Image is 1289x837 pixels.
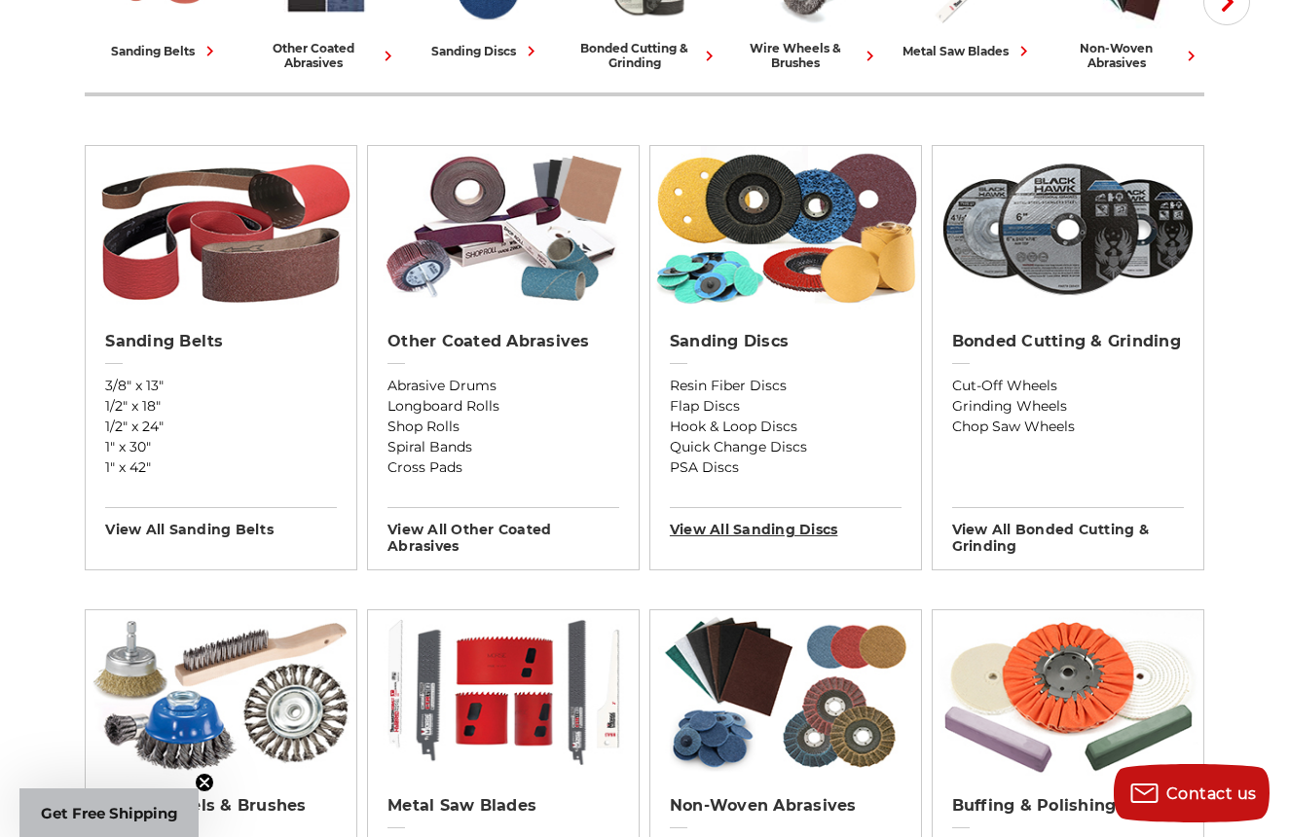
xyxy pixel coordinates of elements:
[86,146,356,311] img: Sanding Belts
[902,41,1034,61] div: metal saw blades
[41,804,178,822] span: Get Free Shipping
[952,396,1184,417] a: Grinding Wheels
[195,773,214,792] button: Close teaser
[952,417,1184,437] a: Chop Saw Wheels
[387,457,619,478] a: Cross Pads
[431,41,541,61] div: sanding discs
[670,437,902,457] a: Quick Change Discs
[670,457,902,478] a: PSA Discs
[670,332,902,351] h2: Sanding Discs
[105,457,337,478] a: 1" x 42"
[1166,784,1257,803] span: Contact us
[368,146,639,311] img: Other Coated Abrasives
[19,788,199,837] div: Get Free ShippingClose teaser
[650,610,921,776] img: Non-woven Abrasives
[1114,764,1270,822] button: Contact us
[735,41,880,70] div: wire wheels & brushes
[105,332,337,351] h2: Sanding Belts
[111,41,220,61] div: sanding belts
[105,417,337,437] a: 1/2" x 24"
[387,796,619,816] h2: Metal Saw Blades
[650,146,921,311] img: Sanding Discs
[1056,41,1201,70] div: non-woven abrasives
[387,507,619,555] h3: View All other coated abrasives
[105,396,337,417] a: 1/2" x 18"
[105,437,337,457] a: 1" x 30"
[670,796,902,816] h2: Non-woven Abrasives
[387,417,619,437] a: Shop Rolls
[387,332,619,351] h2: Other Coated Abrasives
[670,376,902,396] a: Resin Fiber Discs
[387,437,619,457] a: Spiral Bands
[670,396,902,417] a: Flap Discs
[952,332,1184,351] h2: Bonded Cutting & Grinding
[86,610,356,776] img: Wire Wheels & Brushes
[387,376,619,396] a: Abrasive Drums
[387,396,619,417] a: Longboard Rolls
[368,610,639,776] img: Metal Saw Blades
[105,376,337,396] a: 3/8" x 13"
[670,507,902,538] h3: View All sanding discs
[933,146,1203,311] img: Bonded Cutting & Grinding
[952,376,1184,396] a: Cut-Off Wheels
[933,610,1203,776] img: Buffing & Polishing
[574,41,719,70] div: bonded cutting & grinding
[253,41,398,70] div: other coated abrasives
[670,417,902,437] a: Hook & Loop Discs
[952,507,1184,555] h3: View All bonded cutting & grinding
[952,796,1184,816] h2: Buffing & Polishing
[105,507,337,538] h3: View All sanding belts
[105,796,337,816] h2: Wire Wheels & Brushes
